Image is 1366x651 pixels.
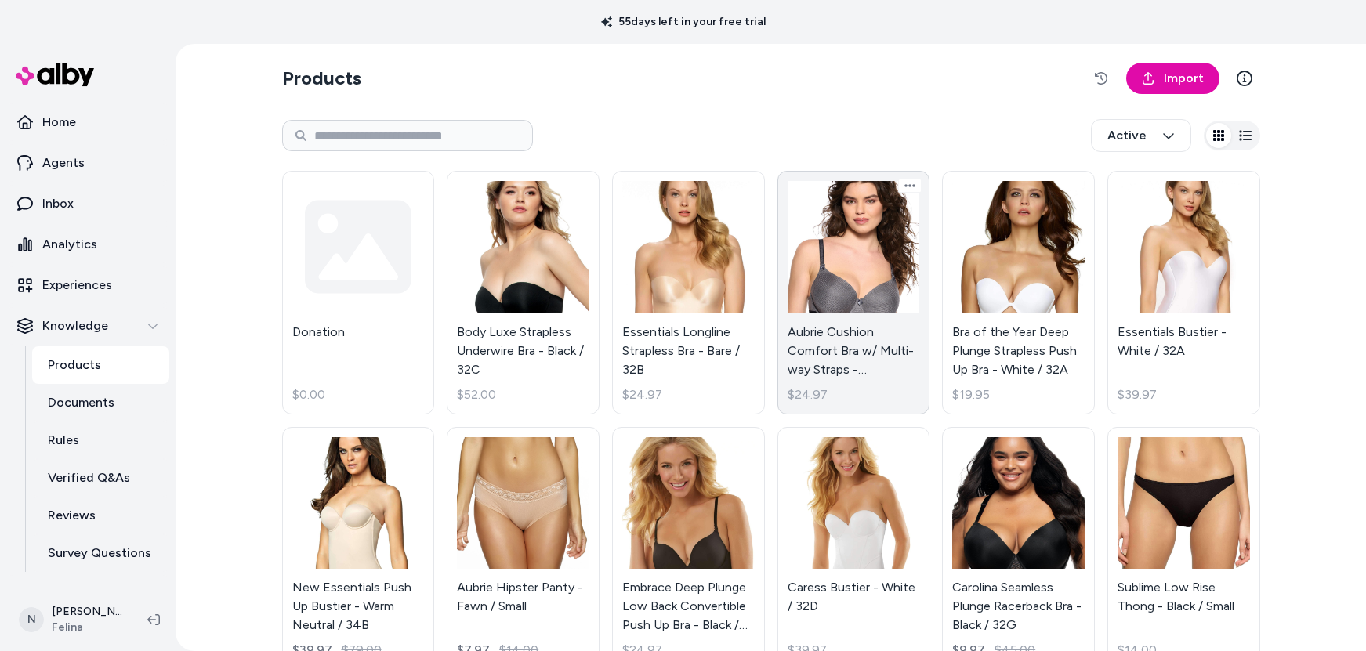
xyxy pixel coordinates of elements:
[42,235,97,254] p: Analytics
[48,544,151,562] p: Survey Questions
[592,14,775,30] p: 55 days left in your free trial
[9,595,135,645] button: N[PERSON_NAME]Felina
[48,506,96,525] p: Reviews
[777,171,930,414] a: Aubrie Cushion Comfort Bra w/ Multi-way Straps - Gray Heather / 32CAubrie Cushion Comfort Bra w/ ...
[19,607,44,632] span: N
[282,171,435,414] a: Donation$0.00
[6,226,169,263] a: Analytics
[48,356,101,374] p: Products
[42,584,114,603] p: Integrations
[1091,119,1191,152] button: Active
[282,66,361,91] h2: Products
[6,307,169,345] button: Knowledge
[6,103,169,141] a: Home
[1164,69,1204,88] span: Import
[32,346,169,384] a: Products
[42,194,74,213] p: Inbox
[32,497,169,534] a: Reviews
[32,384,169,421] a: Documents
[1107,171,1260,414] a: Essentials Bustier - White / 32AEssentials Bustier - White / 32A$39.97
[942,171,1095,414] a: Bra of the Year Deep Plunge Strapless Push Up Bra - White / 32ABra of the Year Deep Plunge Strapl...
[42,316,108,335] p: Knowledge
[32,534,169,572] a: Survey Questions
[6,266,169,304] a: Experiences
[32,421,169,459] a: Rules
[16,63,94,86] img: alby Logo
[42,154,85,172] p: Agents
[447,171,600,414] a: Body Luxe Strapless Underwire Bra - Black / 32CBody Luxe Strapless Underwire Bra - Black / 32C$52.00
[48,468,130,487] p: Verified Q&As
[1126,63,1219,94] a: Import
[6,144,169,182] a: Agents
[612,171,765,414] a: Essentials Longline Strapless Bra - Bare / 32BEssentials Longline Strapless Bra - Bare / 32B$24.97
[52,604,122,620] p: [PERSON_NAME]
[32,459,169,497] a: Verified Q&As
[42,113,76,132] p: Home
[52,620,122,635] span: Felina
[48,431,79,450] p: Rules
[42,276,112,295] p: Experiences
[6,575,169,613] a: Integrations
[6,185,169,222] a: Inbox
[48,393,114,412] p: Documents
